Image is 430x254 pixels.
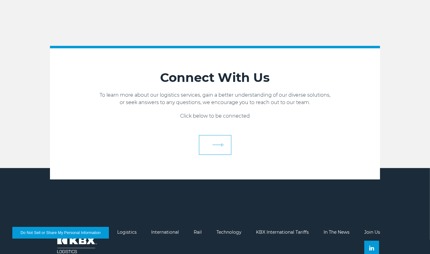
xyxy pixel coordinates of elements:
[50,91,380,106] p: To learn more about our logistics services, gain a better understanding of our diverse solutions,...
[50,70,380,85] h2: Connect With Us
[117,229,137,235] a: Logistics
[50,112,380,120] p: Click below to be connected
[369,246,374,251] img: Linkedin
[217,229,242,235] a: Technology
[12,227,109,239] button: Do Not Sell or Share My Personal Information
[324,229,349,235] a: In The News
[151,229,179,235] a: International
[256,229,309,235] a: KBX International Tariffs
[194,229,202,235] a: Rail
[364,229,380,235] a: Join Us
[221,143,224,147] img: arrow
[199,135,231,155] a: arrow arrow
